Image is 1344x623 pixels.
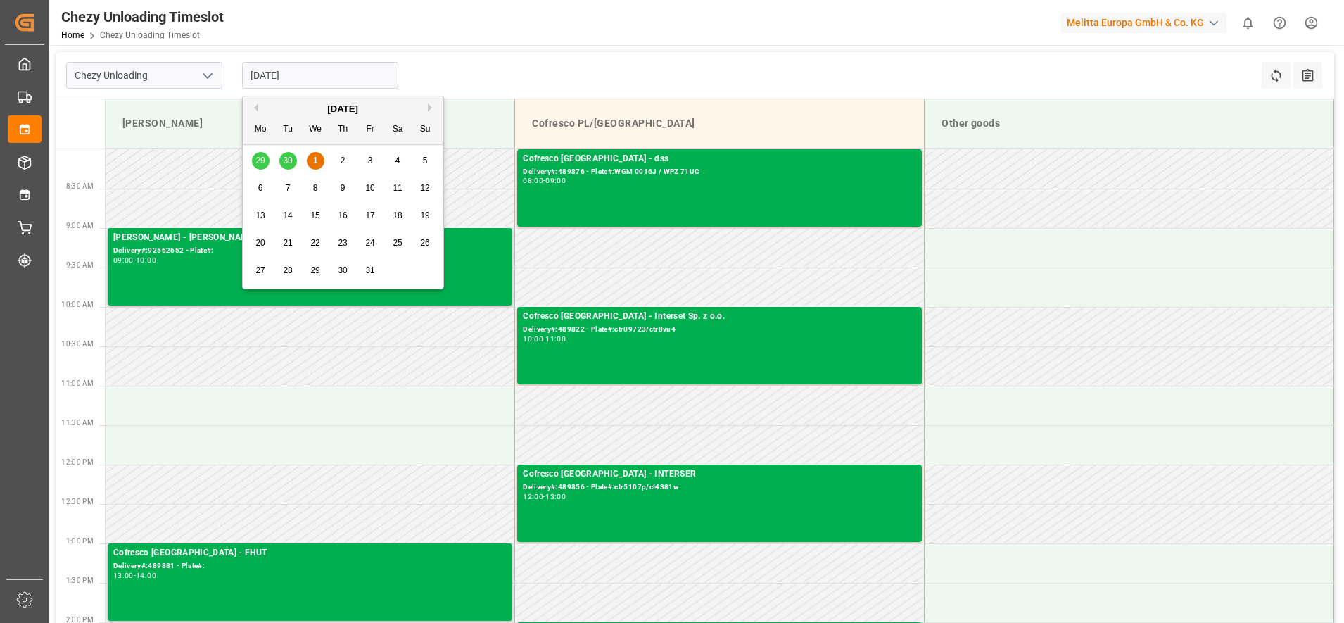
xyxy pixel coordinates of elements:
div: Choose Thursday, October 23rd, 2025 [334,234,352,252]
div: Cofresco [GEOGRAPHIC_DATA] - INTERSER [523,467,916,482]
div: 10:00 [136,257,156,263]
span: 29 [310,265,319,275]
div: [DATE] [243,102,443,116]
span: 10:00 AM [61,301,94,308]
div: 13:00 [113,572,134,579]
div: Delivery#:489876 - Plate#:WGM 0016J / WPZ 71UC [523,166,916,178]
div: Other goods [936,111,1322,137]
div: Choose Tuesday, October 21st, 2025 [279,234,297,252]
div: Choose Monday, October 6th, 2025 [252,180,270,197]
span: 8:30 AM [66,182,94,190]
span: 9:30 AM [66,261,94,269]
div: 10:00 [523,336,543,342]
div: Melitta Europa GmbH & Co. KG [1061,13,1226,33]
div: - [134,572,136,579]
div: Choose Sunday, October 19th, 2025 [417,207,434,225]
button: show 0 new notifications [1232,7,1264,39]
span: 21 [283,238,292,248]
span: 1:30 PM [66,577,94,584]
div: Choose Saturday, October 25th, 2025 [389,234,407,252]
a: Home [61,30,84,40]
span: 4 [395,156,400,165]
div: Su [417,121,434,139]
div: Choose Saturday, October 4th, 2025 [389,152,407,170]
div: Chezy Unloading Timeslot [61,6,224,27]
div: Choose Monday, October 20th, 2025 [252,234,270,252]
span: 26 [420,238,429,248]
div: 08:00 [523,177,543,184]
div: Choose Wednesday, October 8th, 2025 [307,180,324,197]
div: Choose Sunday, October 5th, 2025 [417,152,434,170]
div: Delivery#:92562652 - Plate#: [113,245,507,257]
span: 19 [420,210,429,220]
div: 11:00 [545,336,566,342]
span: 20 [255,238,265,248]
div: 13:00 [545,493,566,500]
span: 1 [313,156,318,165]
span: 30 [338,265,347,275]
span: 14 [283,210,292,220]
button: Melitta Europa GmbH & Co. KG [1061,9,1232,36]
span: 11:30 AM [61,419,94,427]
div: Choose Wednesday, October 22nd, 2025 [307,234,324,252]
div: Cofresco PL/[GEOGRAPHIC_DATA] [526,111,913,137]
span: 2 [341,156,345,165]
span: 27 [255,265,265,275]
button: Previous Month [250,103,258,112]
div: Choose Saturday, October 11th, 2025 [389,180,407,197]
span: 8 [313,183,318,193]
input: Type to search/select [66,62,222,89]
span: 13 [255,210,265,220]
div: Choose Wednesday, October 1st, 2025 [307,152,324,170]
div: 09:00 [113,257,134,263]
div: Delivery#:489822 - Plate#:ctr09723/ctr8vu4 [523,324,916,336]
div: Th [334,121,352,139]
span: 23 [338,238,347,248]
div: Delivery#:489881 - Plate#: [113,560,507,572]
span: 12:30 PM [61,498,94,505]
span: 6 [258,183,263,193]
div: - [134,257,136,263]
span: 16 [338,210,347,220]
div: Choose Monday, October 13th, 2025 [252,207,270,225]
div: month 2025-10 [247,147,439,284]
div: [PERSON_NAME] - [PERSON_NAME] [113,231,507,245]
span: 1:00 PM [66,537,94,545]
button: open menu [196,65,217,87]
span: 9 [341,183,345,193]
div: Choose Tuesday, October 14th, 2025 [279,207,297,225]
div: Cofresco [GEOGRAPHIC_DATA] - Interset Sp. z o.o. [523,310,916,324]
div: Choose Tuesday, October 7th, 2025 [279,180,297,197]
div: - [543,177,545,184]
span: 25 [393,238,402,248]
div: Fr [362,121,379,139]
span: 12:00 PM [61,458,94,466]
div: Choose Friday, October 10th, 2025 [362,180,379,197]
div: Choose Friday, October 17th, 2025 [362,207,379,225]
span: 11 [393,183,402,193]
div: Choose Friday, October 24th, 2025 [362,234,379,252]
div: Choose Wednesday, October 29th, 2025 [307,262,324,279]
span: 15 [310,210,319,220]
div: 12:00 [523,493,543,500]
input: DD.MM.YYYY [242,62,398,89]
div: Choose Friday, October 3rd, 2025 [362,152,379,170]
div: Cofresco [GEOGRAPHIC_DATA] - dss [523,152,916,166]
span: 12 [420,183,429,193]
div: Mo [252,121,270,139]
span: 5 [423,156,428,165]
div: [PERSON_NAME] [117,111,503,137]
div: Choose Wednesday, October 15th, 2025 [307,207,324,225]
div: - [543,493,545,500]
div: - [543,336,545,342]
span: 7 [286,183,291,193]
div: Choose Friday, October 31st, 2025 [362,262,379,279]
div: Cofresco [GEOGRAPHIC_DATA] - FHUT [113,546,507,560]
div: Sa [389,121,407,139]
div: Choose Sunday, October 26th, 2025 [417,234,434,252]
div: Delivery#:489856 - Plate#:ctr5107p/ct4381w [523,482,916,493]
div: Choose Tuesday, October 28th, 2025 [279,262,297,279]
span: 3 [368,156,373,165]
div: Choose Thursday, October 30th, 2025 [334,262,352,279]
div: We [307,121,324,139]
